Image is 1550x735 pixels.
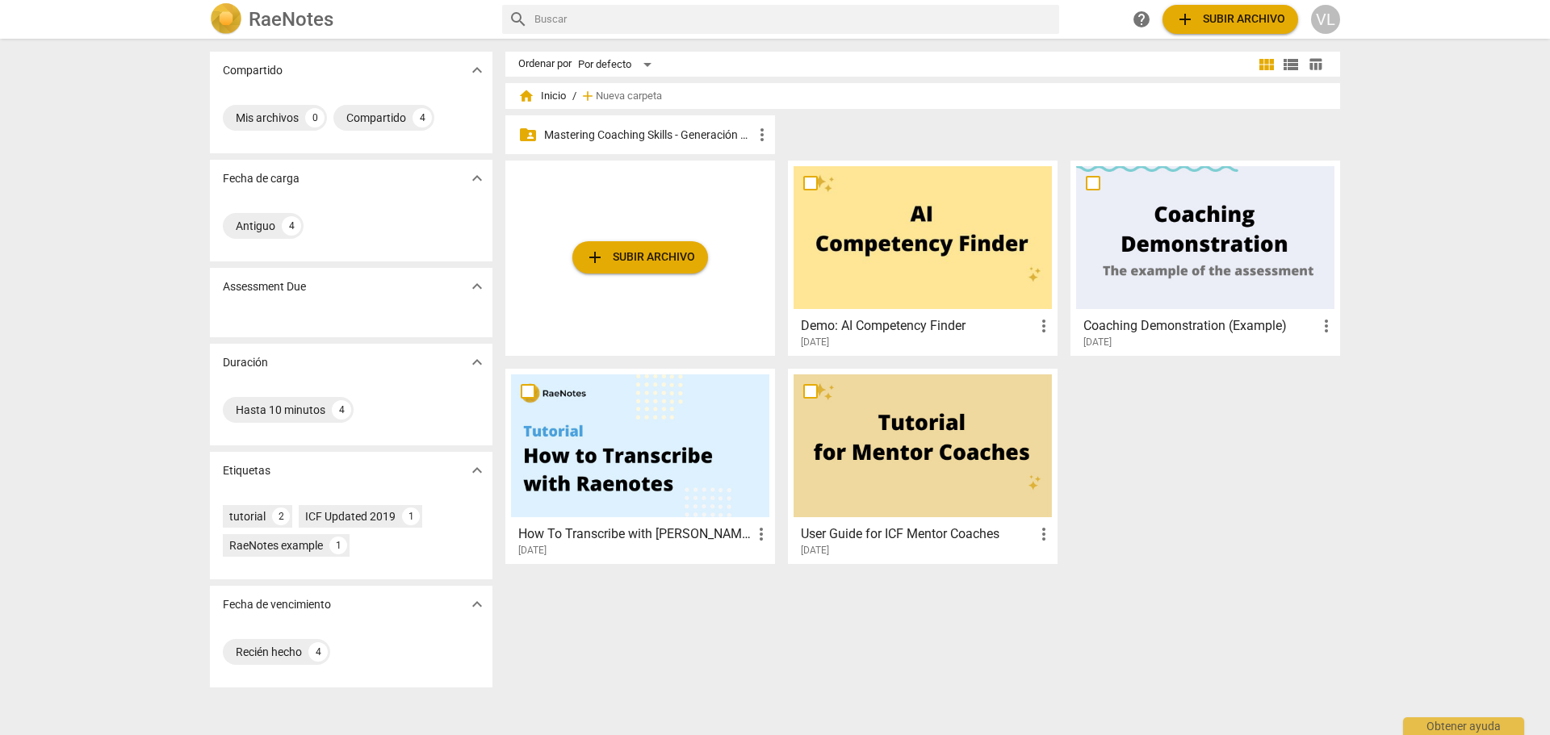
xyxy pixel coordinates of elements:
button: Mostrar más [465,350,489,374]
button: Mostrar más [465,592,489,616]
button: Lista [1279,52,1303,77]
span: / [572,90,576,102]
p: Fecha de carga [223,170,300,187]
a: LogoRaeNotes [210,3,489,35]
span: [DATE] [801,544,829,558]
span: more_vert [1034,524,1054,544]
div: 4 [308,642,328,662]
span: expand_more [467,353,487,372]
span: Subir archivo [1175,10,1285,29]
p: Compartido [223,62,283,79]
span: add [580,88,596,104]
span: add [1175,10,1195,29]
a: Obtener ayuda [1127,5,1156,34]
span: expand_more [467,61,487,80]
img: Logo [210,3,242,35]
button: Subir [1162,5,1298,34]
span: [DATE] [518,544,547,558]
input: Buscar [534,6,1053,32]
span: more_vert [1034,316,1054,336]
h2: RaeNotes [249,8,333,31]
button: Mostrar más [465,458,489,482]
span: [DATE] [801,336,829,349]
h3: Demo: AI Competency Finder [801,316,1034,336]
p: Mastering Coaching Skills - Generación 32 [544,127,752,144]
span: table_chart [1308,56,1323,72]
div: ICF Updated 2019 [305,508,396,524]
div: 0 [305,108,325,127]
button: Mostrar más [465,58,489,82]
div: RaeNotes example [229,537,323,553]
button: Mostrar más [465,166,489,190]
a: Coaching Demonstration (Example)[DATE] [1076,166,1334,349]
h3: User Guide for ICF Mentor Coaches [801,524,1034,544]
span: help [1132,10,1151,29]
p: Fecha de vencimiento [223,596,331,613]
div: Compartido [346,110,406,126]
span: Subir archivo [585,248,695,267]
div: Hasta 10 minutos [236,402,325,418]
div: Recién hecho [236,644,302,660]
div: 4 [332,400,351,420]
div: Mis archivos [236,110,299,126]
div: 4 [282,216,301,236]
span: more_vert [1317,316,1336,336]
div: 1 [402,507,420,525]
span: expand_more [467,461,487,480]
span: view_list [1281,55,1301,74]
div: Por defecto [578,52,657,77]
a: How To Transcribe with [PERSON_NAME][DATE] [511,374,769,557]
p: Duración [223,354,268,371]
a: User Guide for ICF Mentor Coaches[DATE] [794,374,1052,557]
p: Etiquetas [223,462,270,479]
span: Inicio [518,88,566,104]
div: 4 [413,108,432,127]
span: more_vert [752,125,772,144]
span: home [518,88,534,104]
span: [DATE] [1083,336,1112,349]
button: Mostrar más [465,274,489,299]
div: 1 [329,537,347,554]
p: Assessment Due [223,278,306,295]
button: Tabla [1303,52,1327,77]
button: Subir [572,241,708,274]
span: Nueva carpeta [596,90,662,102]
div: tutorial [229,508,266,524]
span: more_vert [752,524,771,544]
span: search [509,10,528,29]
span: expand_more [467,595,487,614]
button: Cuadrícula [1255,52,1279,77]
div: Obtener ayuda [1403,717,1524,735]
span: expand_more [467,169,487,188]
div: Antiguo [236,218,275,234]
div: Ordenar por [518,58,572,70]
span: folder_shared [518,125,538,144]
h3: Coaching Demonstration (Example) [1083,316,1317,336]
button: VL [1311,5,1340,34]
h3: How To Transcribe with RaeNotes [518,524,752,544]
a: Demo: AI Competency Finder[DATE] [794,166,1052,349]
span: expand_more [467,277,487,296]
span: view_module [1257,55,1276,74]
span: add [585,248,605,267]
div: 2 [272,507,290,525]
